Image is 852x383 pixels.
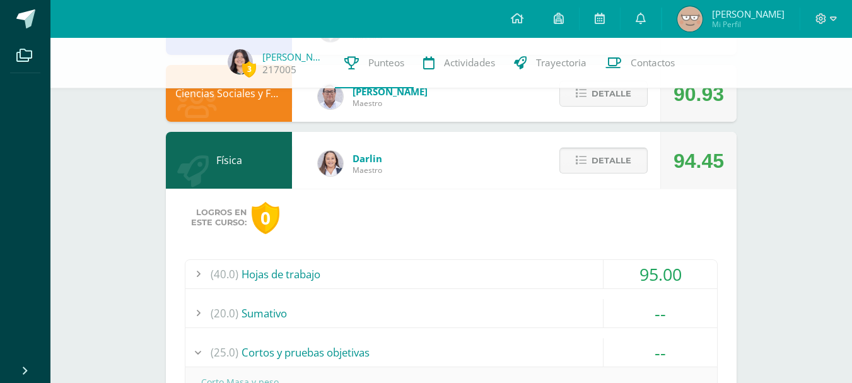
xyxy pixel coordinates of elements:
[444,56,495,69] span: Actividades
[353,98,428,109] span: Maestro
[596,38,684,88] a: Contactos
[631,56,675,69] span: Contactos
[368,56,404,69] span: Punteos
[211,260,238,288] span: (40.0)
[211,299,238,327] span: (20.0)
[712,19,785,30] span: Mi Perfil
[674,133,724,189] div: 94.45
[592,82,631,105] span: Detalle
[228,49,253,74] img: d43b4ab0a82f64cc698432b27ad46a68.png
[166,132,292,189] div: Física
[185,299,717,327] div: Sumativo
[252,202,279,234] div: 0
[414,38,505,88] a: Actividades
[677,6,703,32] img: 71f96e2616eca63d647a955b9c55e1b9.png
[353,152,382,165] span: Darlin
[211,338,238,367] span: (25.0)
[318,151,343,176] img: 794815d7ffad13252b70ea13fddba508.png
[262,63,296,76] a: 217005
[166,65,292,122] div: Ciencias Sociales y Formación Ciudadana 4
[712,8,785,20] span: [PERSON_NAME]
[335,38,414,88] a: Punteos
[505,38,596,88] a: Trayectoria
[604,338,717,367] div: --
[674,66,724,122] div: 90.93
[604,260,717,288] div: 95.00
[353,85,428,98] span: [PERSON_NAME]
[604,299,717,327] div: --
[536,56,586,69] span: Trayectoria
[242,61,256,77] span: 3
[559,148,648,174] button: Detalle
[353,165,382,175] span: Maestro
[262,50,325,63] a: [PERSON_NAME]
[185,338,717,367] div: Cortos y pruebas objetivas
[559,81,648,107] button: Detalle
[318,84,343,109] img: 5778bd7e28cf89dedf9ffa8080fc1cd8.png
[592,149,631,172] span: Detalle
[185,260,717,288] div: Hojas de trabajo
[191,208,247,228] span: Logros en este curso:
